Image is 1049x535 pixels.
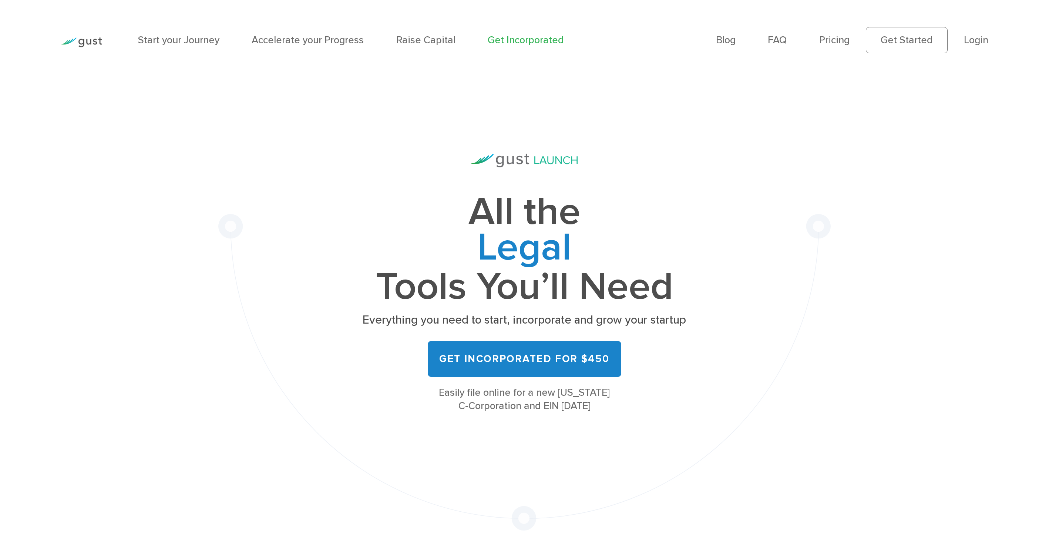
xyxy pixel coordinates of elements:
[428,341,621,377] a: Get Incorporated for $450
[964,34,988,46] a: Login
[357,194,692,304] h1: All the Tools You’ll Need
[488,34,564,46] a: Get Incorporated
[716,34,736,46] a: Blog
[357,230,692,269] span: Legal
[471,154,578,167] img: Gust Launch Logo
[357,312,692,328] p: Everything you need to start, incorporate and grow your startup
[396,34,455,46] a: Raise Capital
[768,34,787,46] a: FAQ
[866,27,948,53] a: Get Started
[357,386,692,412] div: Easily file online for a new [US_STATE] C-Corporation and EIN [DATE]
[138,34,219,46] a: Start your Journey
[819,34,850,46] a: Pricing
[252,34,364,46] a: Accelerate your Progress
[61,37,102,47] img: Gust Logo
